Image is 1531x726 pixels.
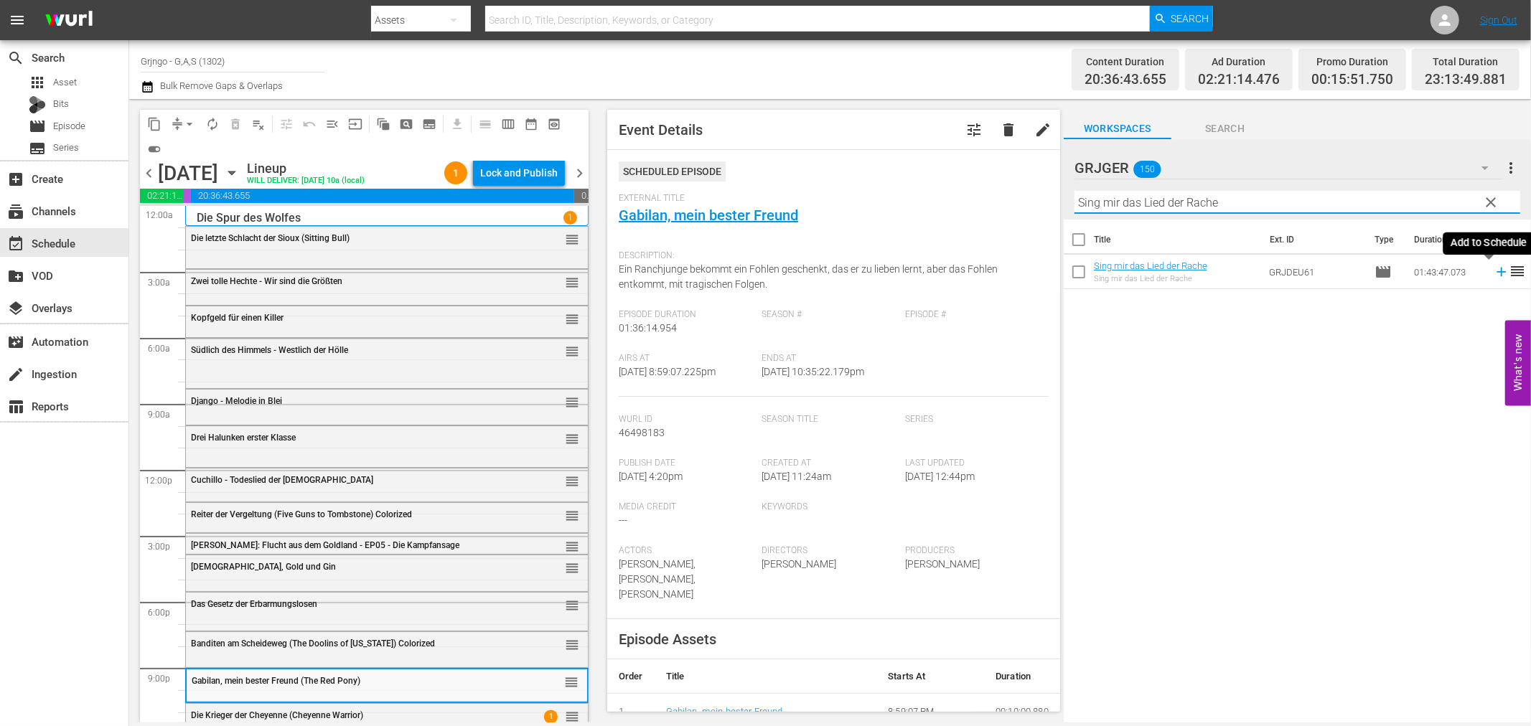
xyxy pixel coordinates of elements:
span: toggle_on [147,142,161,156]
span: Producers [905,545,1041,557]
span: 1 [444,167,467,179]
img: ans4CAIJ8jUAAAAAAAAAAAAAAAAAAAAAAAAgQb4GAAAAAAAAAAAAAAAAAAAAAAAAJMjXAAAAAAAAAAAAAAAAAAAAAAAAgAT5G... [34,4,103,37]
span: Cuchillo - Todeslied der [DEMOGRAPHIC_DATA] [191,475,373,485]
button: reorder [565,395,579,409]
span: Overlays [7,300,24,317]
span: Series [905,414,1041,425]
span: Asset [29,74,46,91]
span: edit [1034,121,1052,138]
span: Create Search Block [395,113,418,136]
span: reorder [565,560,579,576]
th: Type [1367,220,1406,260]
span: 20:36:43.655 [1085,72,1166,88]
span: 20:36:43.655 [191,189,574,203]
span: Search [7,49,24,67]
td: GRJDEU61 [1263,255,1370,289]
span: Customize Events [270,110,298,138]
button: reorder [565,709,579,723]
div: GRJGER [1074,148,1502,188]
span: [PERSON_NAME],[PERSON_NAME],[PERSON_NAME] [619,558,696,600]
span: [DATE] 12:44pm [905,471,975,482]
span: Episode Duration [619,309,755,321]
button: edit [1026,113,1060,147]
button: clear [1479,190,1502,213]
span: External Title [619,193,1041,204]
span: reorder [565,311,579,327]
span: preview_outlined [547,117,561,131]
span: Select an event to delete [224,113,247,136]
span: [DEMOGRAPHIC_DATA], Gold und Gin [191,562,336,572]
span: Wurl Id [619,414,755,425]
span: Schedule [7,235,24,253]
button: reorder [565,232,579,246]
span: Description: [619,250,1041,262]
span: 23:13:49.881 [1425,72,1507,88]
span: Series [53,141,79,155]
span: Create [7,171,24,188]
span: menu [9,11,26,29]
span: arrow_drop_down [182,117,197,131]
span: Search [1171,6,1209,32]
td: 01:43:47.073 [1409,255,1488,289]
a: Sing mir das Lied der Rache [1094,260,1207,271]
button: reorder [565,473,579,488]
span: Drei Halunken erster Klasse [191,433,296,443]
span: calendar_view_week_outlined [501,117,515,131]
div: Ad Duration [1198,52,1280,72]
span: Series [29,140,46,157]
th: Ext. ID [1261,220,1367,260]
span: Zwei tolle Hechte - Wir sind die Größten [191,276,342,286]
span: Episode [53,119,85,133]
span: 00:15:51.750 [184,189,191,203]
div: Lineup [247,161,365,176]
span: reorder [565,637,579,653]
span: Bulk Remove Gaps & Overlaps [158,80,283,91]
span: Gabilan, mein bester Freund (The Red Pony) [192,676,360,686]
span: Episode Assets [619,631,716,648]
span: 24 hours Lineup View is ON [143,138,166,161]
button: reorder [565,598,579,612]
span: content_copy [147,117,161,131]
div: Content Duration [1085,52,1166,72]
button: reorder [565,275,579,289]
span: [PERSON_NAME] [762,558,837,570]
span: Ein Ranchjunge bekommt ein Fohlen geschenkt, das er zu lieben lernt, aber das Fohlen entkommt, mi... [619,263,998,290]
button: reorder [564,674,579,689]
span: reorder [565,709,579,725]
span: Update Metadata from Key Asset [344,113,367,136]
span: Season Title [762,414,899,425]
span: VOD [7,268,24,285]
span: Copy Lineup [143,113,166,136]
button: reorder [565,431,579,445]
span: Create Series Block [418,113,441,136]
span: Die Krieger der Cheyenne (Cheyenne Warrior) [191,710,363,720]
button: delete [991,113,1026,147]
span: Actors [619,545,755,557]
span: Media Credit [619,501,755,513]
th: Duration [984,659,1060,694]
span: [PERSON_NAME]: Flucht aus dem Goldland - EP05 - Die Kampfansage [191,540,459,550]
span: menu_open [325,117,340,131]
span: Episode [29,118,46,135]
th: Starts At [876,659,984,694]
div: WILL DELIVER: [DATE] 10a (local) [247,176,365,186]
span: 46498183 [619,427,665,438]
span: Südlich des Himmels - Westlich der Hölle [191,345,348,355]
span: Refresh All Search Blocks [367,110,395,138]
span: reorder [565,395,579,410]
span: [DATE] 10:35:22.179pm [762,366,865,377]
span: Kopfgeld für einen Killer [191,313,284,323]
span: reorder [565,473,579,489]
span: Keywords [762,501,899,513]
span: Download as CSV [441,110,469,138]
div: Sing mir das Lied der Rache [1094,274,1207,283]
span: date_range_outlined [524,117,538,131]
p: Die Spur des Wolfes [197,211,301,225]
span: Automation [7,334,24,351]
span: Fill episodes with ad slates [321,113,344,136]
span: reorder [1509,263,1527,280]
span: Episode # [905,309,1041,321]
span: Airs At [619,353,755,364]
span: more_vert [1503,159,1520,176]
span: Banditen am Scheideweg (The Doolins of [US_STATE]) Colorized [191,638,435,649]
